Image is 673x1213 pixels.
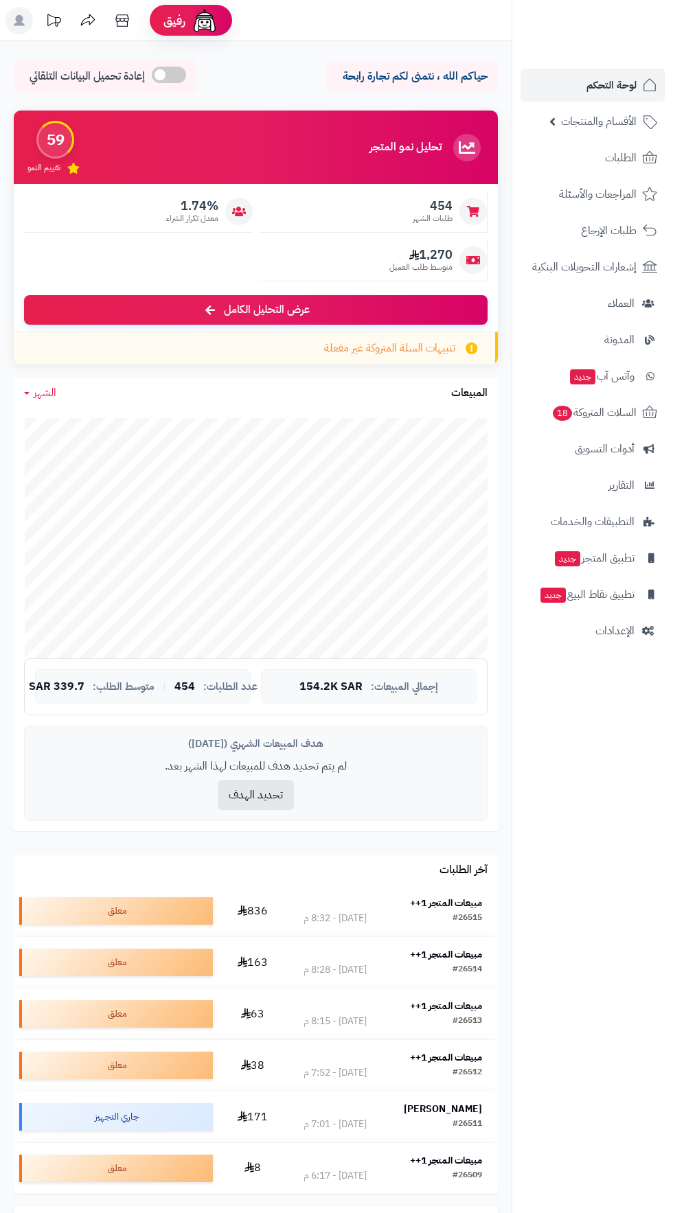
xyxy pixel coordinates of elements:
span: الشهر [34,384,56,401]
span: 18 [553,406,572,421]
a: لوحة التحكم [521,69,665,102]
span: طلبات الإرجاع [581,221,637,240]
a: الطلبات [521,141,665,174]
a: المراجعات والأسئلة [521,178,665,211]
div: #26515 [453,912,482,925]
div: #26509 [453,1169,482,1183]
a: طلبات الإرجاع [521,214,665,247]
a: المدونة [521,323,665,356]
td: 836 [218,886,288,936]
a: وآتس آبجديد [521,360,665,393]
span: 454 [174,681,195,693]
span: الإعدادات [595,621,635,640]
img: ai-face.png [191,7,218,34]
span: 454 [413,198,453,213]
div: #26514 [453,963,482,977]
a: تحديثات المنصة [36,7,71,38]
span: 1.74% [166,198,218,213]
div: #26511 [453,1118,482,1131]
p: حياكم الله ، نتمنى لكم تجارة رابحة [336,69,488,84]
div: جاري التجهيز [19,1103,213,1131]
td: 163 [218,937,288,988]
strong: مبيعات المتجر 1++ [410,1050,482,1065]
td: 171 [218,1091,288,1142]
div: [DATE] - 8:15 م [304,1015,367,1028]
span: إعادة تحميل البيانات التلقائي [30,69,145,84]
strong: مبيعات المتجر 1++ [410,947,482,962]
td: 38 [218,1040,288,1091]
span: 154.2K SAR [299,681,363,693]
span: | [163,682,166,692]
span: 339.7 SAR [29,681,84,693]
span: عدد الطلبات: [203,681,258,693]
span: التقارير [608,476,635,495]
span: تطبيق المتجر [554,548,635,568]
div: [DATE] - 6:17 م [304,1169,367,1183]
span: جديد [570,369,595,384]
a: تطبيق نقاط البيعجديد [521,578,665,611]
div: معلق [19,1155,213,1182]
a: أدوات التسويق [521,432,665,465]
span: جديد [555,551,580,566]
div: [DATE] - 7:52 م [304,1066,367,1080]
button: تحديد الهدف [218,780,294,810]
a: الشهر [24,385,56,401]
span: إجمالي المبيعات: [371,681,438,693]
h3: آخر الطلبات [440,864,488,877]
td: 8 [218,1143,288,1194]
a: السلات المتروكة18 [521,396,665,429]
div: #26512 [453,1066,482,1080]
span: المدونة [604,330,635,349]
strong: مبيعات المتجر 1++ [410,896,482,910]
span: تقييم النمو [27,162,60,174]
span: السلات المتروكة [551,403,637,422]
div: هدف المبيعات الشهري ([DATE]) [35,737,477,751]
a: عرض التحليل الكامل [24,295,488,325]
a: العملاء [521,287,665,320]
span: متوسط الطلب: [93,681,155,693]
span: إشعارات التحويلات البنكية [532,257,637,277]
span: الأقسام والمنتجات [561,112,637,131]
span: المراجعات والأسئلة [559,185,637,204]
span: معدل تكرار الشراء [166,213,218,224]
span: تنبيهات السلة المتروكة غير مفعلة [324,340,455,356]
div: معلق [19,1052,213,1079]
a: التطبيقات والخدمات [521,505,665,538]
span: تطبيق نقاط البيع [539,585,635,604]
div: معلق [19,949,213,976]
span: العملاء [608,294,635,313]
div: [DATE] - 8:28 م [304,963,367,977]
span: عرض التحليل الكامل [224,302,310,318]
div: معلق [19,1000,213,1028]
h3: المبيعات [451,387,488,400]
span: التطبيقات والخدمات [551,512,635,531]
a: إشعارات التحويلات البنكية [521,251,665,284]
a: التقارير [521,469,665,502]
span: رفيق [163,12,185,29]
a: تطبيق المتجرجديد [521,542,665,575]
strong: مبيعات المتجر 1++ [410,999,482,1013]
span: وآتس آب [569,367,635,386]
div: #26513 [453,1015,482,1028]
div: [DATE] - 7:01 م [304,1118,367,1131]
span: لوحة التحكم [586,76,637,95]
span: طلبات الشهر [413,213,453,224]
p: لم يتم تحديد هدف للمبيعات لهذا الشهر بعد. [35,759,477,774]
td: 63 [218,989,288,1039]
span: أدوات التسويق [575,439,635,459]
div: [DATE] - 8:32 م [304,912,367,925]
a: الإعدادات [521,614,665,647]
span: الطلبات [605,148,637,167]
span: متوسط طلب العميل [389,262,453,273]
strong: مبيعات المتجر 1++ [410,1153,482,1168]
div: معلق [19,897,213,925]
h3: تحليل نمو المتجر [369,141,442,154]
span: 1,270 [389,247,453,262]
strong: [PERSON_NAME] [404,1102,482,1116]
span: جديد [540,588,566,603]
